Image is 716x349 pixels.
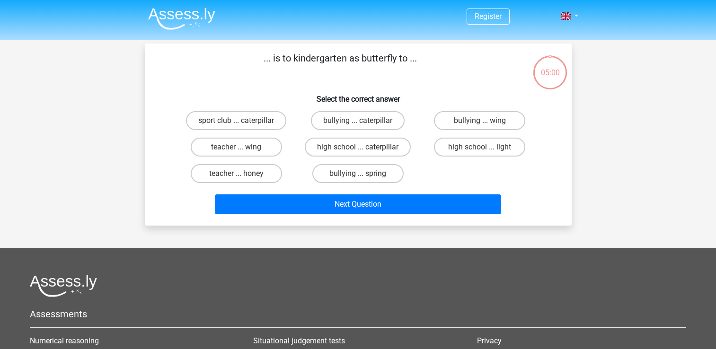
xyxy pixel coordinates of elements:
[434,138,525,157] label: high school ... light
[160,51,521,79] p: ... is to kindergarten as butterfly to ...
[160,87,557,104] h6: Select the correct answer
[186,111,286,130] label: sport club ... caterpillar
[191,164,282,183] label: teacher ... honey
[30,336,99,345] a: Numerical reasoning
[30,275,97,297] img: Assessly logo
[191,138,282,157] label: teacher ... wing
[434,111,525,130] label: bullying ... wing
[305,138,411,157] label: high school ... caterpillar
[311,111,405,130] label: bullying ... caterpillar
[312,164,404,183] label: bullying ... spring
[215,194,501,214] button: Next Question
[475,12,502,21] a: Register
[148,8,215,30] img: Assessly
[253,336,345,345] a: Situational judgement tests
[532,55,568,79] div: 05:00
[30,308,686,320] h5: Assessments
[477,336,502,345] a: Privacy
